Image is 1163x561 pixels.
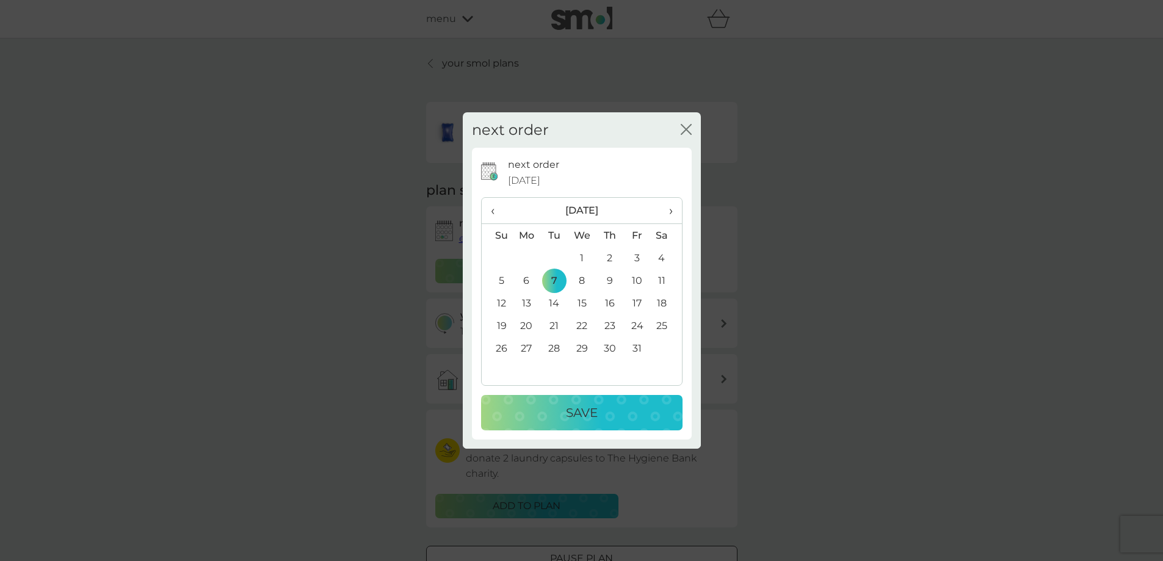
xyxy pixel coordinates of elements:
[540,337,568,360] td: 28
[481,395,683,430] button: Save
[540,292,568,314] td: 14
[651,224,681,247] th: Sa
[568,224,596,247] th: We
[568,269,596,292] td: 8
[513,337,541,360] td: 27
[540,269,568,292] td: 7
[568,247,596,269] td: 1
[513,224,541,247] th: Mo
[482,337,513,360] td: 26
[623,247,651,269] td: 3
[508,157,559,173] p: next order
[540,314,568,337] td: 21
[513,198,651,224] th: [DATE]
[651,314,681,337] td: 25
[651,269,681,292] td: 11
[596,269,623,292] td: 9
[482,314,513,337] td: 19
[540,224,568,247] th: Tu
[623,292,651,314] td: 17
[651,292,681,314] td: 18
[623,337,651,360] td: 31
[681,124,692,137] button: close
[513,314,541,337] td: 20
[596,292,623,314] td: 16
[623,269,651,292] td: 10
[566,403,598,422] p: Save
[623,314,651,337] td: 24
[482,269,513,292] td: 5
[596,337,623,360] td: 30
[660,198,672,223] span: ›
[482,292,513,314] td: 12
[596,224,623,247] th: Th
[568,314,596,337] td: 22
[596,247,623,269] td: 2
[568,337,596,360] td: 29
[513,269,541,292] td: 6
[623,224,651,247] th: Fr
[491,198,504,223] span: ‹
[651,247,681,269] td: 4
[482,224,513,247] th: Su
[513,292,541,314] td: 13
[596,314,623,337] td: 23
[472,121,549,139] h2: next order
[568,292,596,314] td: 15
[508,173,540,189] span: [DATE]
